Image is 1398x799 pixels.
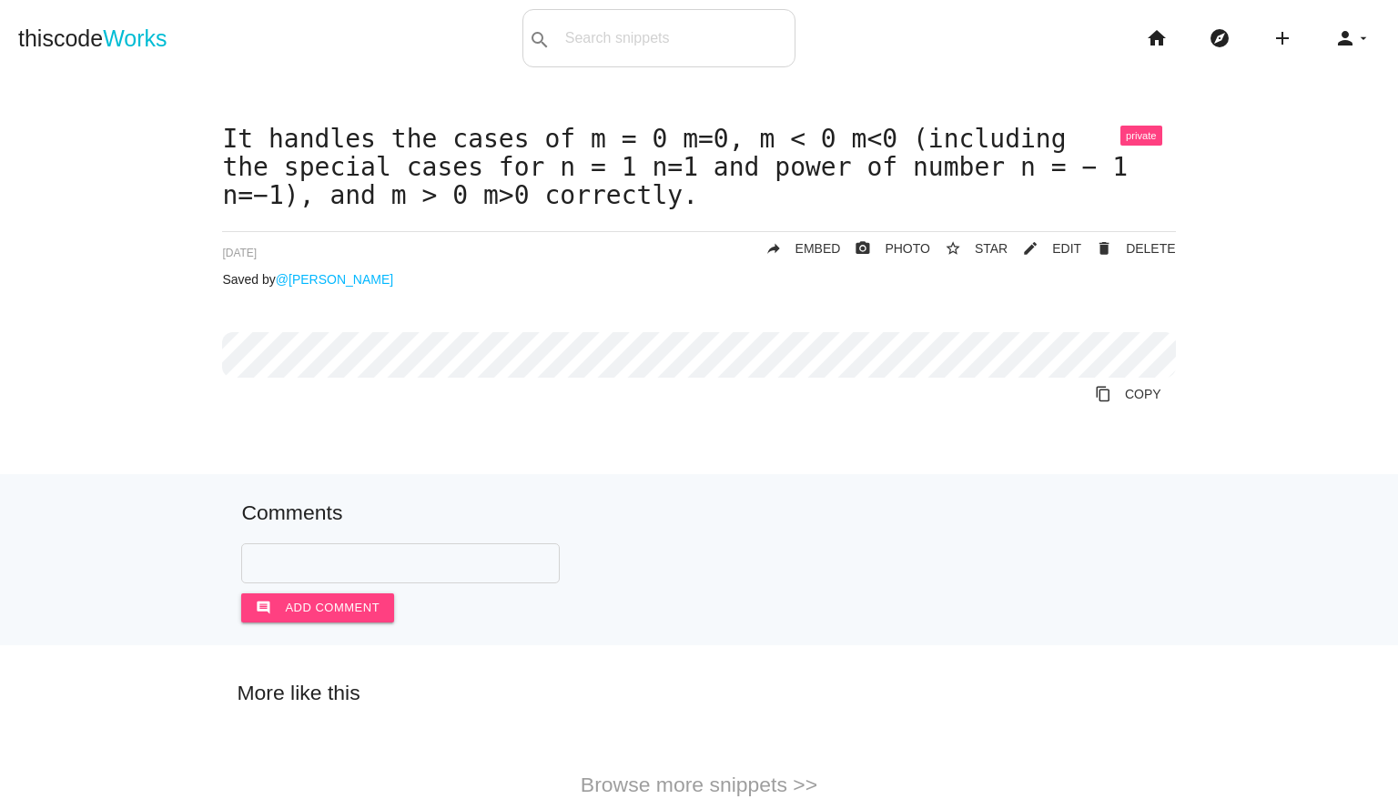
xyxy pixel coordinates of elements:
[1356,9,1371,67] i: arrow_drop_down
[1096,232,1112,265] i: delete
[18,9,167,67] a: thiscodeWorks
[209,682,1188,704] h5: More like this
[222,247,257,259] span: [DATE]
[241,501,1156,524] h5: Comments
[1095,378,1111,410] i: content_copy
[930,232,1008,265] button: star_borderSTAR
[1334,9,1356,67] i: person
[1008,232,1081,265] a: mode_editEDIT
[529,11,551,69] i: search
[1126,241,1175,256] span: DELETE
[855,232,871,265] i: photo_camera
[241,593,394,622] button: commentAdd comment
[1080,378,1176,410] a: Copy to Clipboard
[765,232,782,265] i: reply
[751,232,841,265] a: replyEMBED
[222,126,1175,209] h1: It handles the cases of m = 0 m=0, m < 0 m<0 (including the special cases for n = 1 n=1 and power...
[1209,9,1231,67] i: explore
[103,25,167,51] span: Works
[885,241,930,256] span: PHOTO
[1081,232,1175,265] a: Delete Post
[1052,241,1081,256] span: EDIT
[1271,9,1293,67] i: add
[840,232,930,265] a: photo_cameraPHOTO
[1022,232,1038,265] i: mode_edit
[945,232,961,265] i: star_border
[556,19,795,57] input: Search snippets
[256,593,271,622] i: comment
[1146,9,1168,67] i: home
[276,272,393,287] a: @[PERSON_NAME]
[975,241,1008,256] span: STAR
[523,10,556,66] button: search
[222,272,1175,287] p: Saved by
[795,241,841,256] span: EMBED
